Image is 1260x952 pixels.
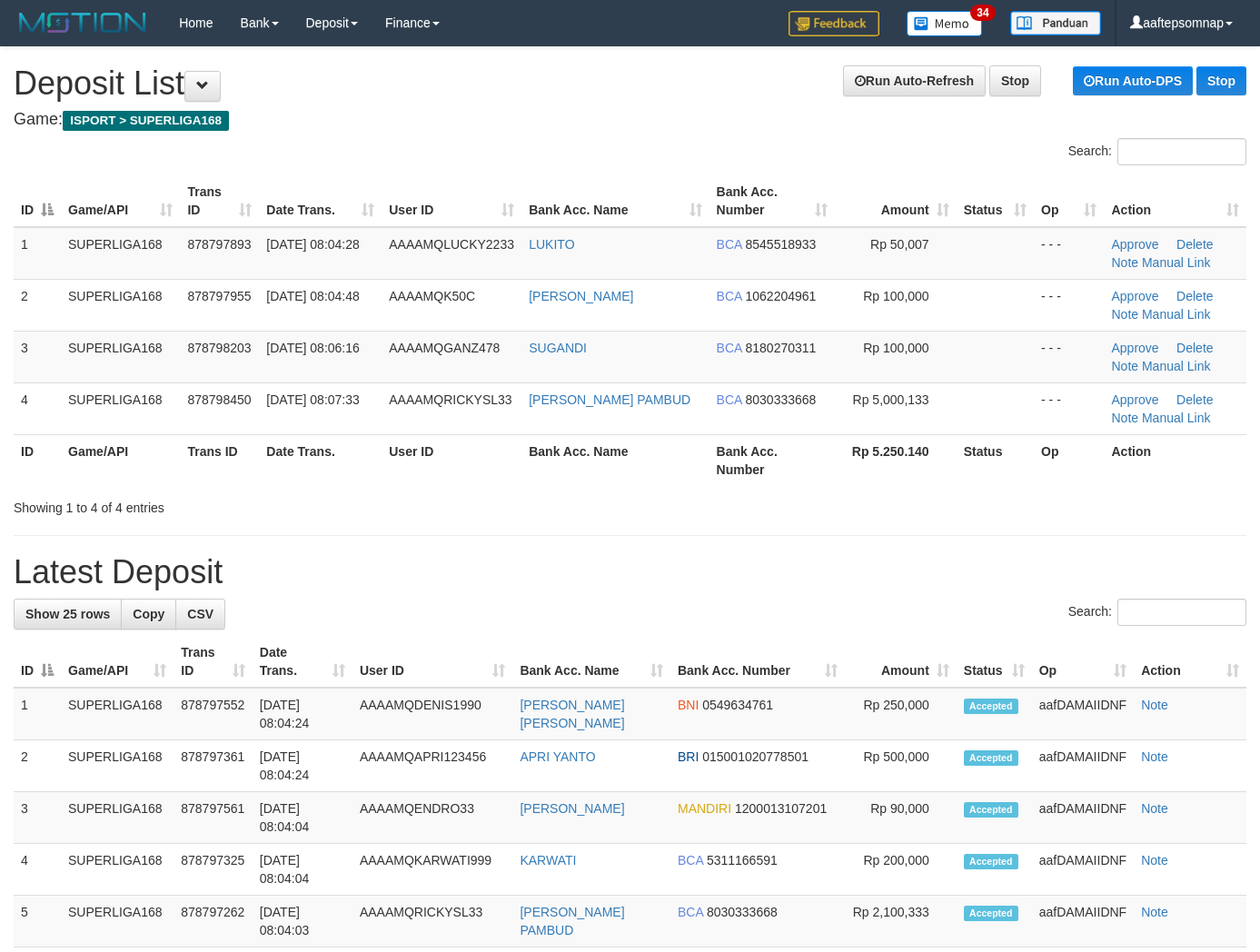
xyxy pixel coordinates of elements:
[61,279,180,331] td: SUPERLIGA168
[14,331,61,382] td: 3
[678,749,699,764] span: BRI
[964,699,1018,714] span: Accepted
[1141,905,1168,919] a: Note
[845,688,957,740] td: Rp 250,000
[678,801,731,816] span: MANDIRI
[352,740,513,792] td: AAAAMQAPRI123456
[520,905,624,937] a: [PERSON_NAME] PAMBUD
[61,740,174,792] td: SUPERLIGA168
[1111,411,1138,425] a: Note
[717,289,742,303] span: BCA
[670,636,845,688] th: Bank Acc. Number: activate to sort column ascending
[174,896,253,947] td: 878797262
[845,636,957,688] th: Amount: activate to sort column ascending
[957,175,1034,227] th: Status: activate to sort column ascending
[1034,434,1104,486] th: Op
[14,636,61,688] th: ID: activate to sort column descending
[14,599,122,630] a: Show 25 rows
[1117,599,1246,626] input: Search:
[389,237,514,252] span: AAAAMQLUCKY2233
[1034,279,1104,331] td: - - -
[1111,289,1158,303] a: Approve
[61,844,174,896] td: SUPERLIGA168
[964,802,1018,818] span: Accepted
[863,289,928,303] span: Rp 100,000
[1196,66,1246,95] a: Stop
[187,289,251,303] span: 878797955
[1034,227,1104,280] td: - - -
[520,698,624,730] a: [PERSON_NAME] [PERSON_NAME]
[707,853,778,868] span: Copy 5311166591 to clipboard
[746,392,817,407] span: Copy 8030333668 to clipboard
[352,636,513,688] th: User ID: activate to sort column ascending
[1032,688,1134,740] td: aafDAMAIIDNF
[1104,434,1246,486] th: Action
[259,175,382,227] th: Date Trans.: activate to sort column ascending
[1141,749,1168,764] a: Note
[521,434,709,486] th: Bank Acc. Name
[964,854,1018,869] span: Accepted
[389,392,511,407] span: AAAAMQRICKYSL33
[512,636,670,688] th: Bank Acc. Name: activate to sort column ascending
[14,65,1246,102] h1: Deposit List
[520,749,595,764] a: APRI YANTO
[174,844,253,896] td: 878797325
[1176,289,1213,303] a: Delete
[187,341,251,355] span: 878798203
[1034,175,1104,227] th: Op: activate to sort column ascending
[709,175,835,227] th: Bank Acc. Number: activate to sort column ascending
[259,434,382,486] th: Date Trans.
[1142,255,1211,270] a: Manual Link
[61,175,180,227] th: Game/API: activate to sort column ascending
[14,688,61,740] td: 1
[702,698,773,712] span: Copy 0549634761 to clipboard
[61,227,180,280] td: SUPERLIGA168
[266,289,359,303] span: [DATE] 08:04:48
[1176,392,1213,407] a: Delete
[14,844,61,896] td: 4
[25,607,110,621] span: Show 25 rows
[957,434,1034,486] th: Status
[1142,307,1211,322] a: Manual Link
[253,844,352,896] td: [DATE] 08:04:04
[1111,307,1138,322] a: Note
[61,434,180,486] th: Game/API
[717,392,742,407] span: BCA
[907,11,983,36] img: Button%20Memo.svg
[14,491,511,517] div: Showing 1 to 4 of 4 entries
[1032,844,1134,896] td: aafDAMAIIDNF
[14,175,61,227] th: ID: activate to sort column descending
[520,801,624,816] a: [PERSON_NAME]
[174,688,253,740] td: 878797552
[174,740,253,792] td: 878797361
[14,740,61,792] td: 2
[121,599,176,630] a: Copy
[529,237,574,252] a: LUKITO
[1034,331,1104,382] td: - - -
[187,392,251,407] span: 878798450
[253,896,352,947] td: [DATE] 08:04:03
[717,237,742,252] span: BCA
[1141,853,1168,868] a: Note
[133,607,164,621] span: Copy
[989,65,1041,96] a: Stop
[964,906,1018,921] span: Accepted
[1176,237,1213,252] a: Delete
[266,341,359,355] span: [DATE] 08:06:16
[14,382,61,434] td: 4
[1068,599,1246,626] label: Search:
[1111,341,1158,355] a: Approve
[61,896,174,947] td: SUPERLIGA168
[678,853,703,868] span: BCA
[14,227,61,280] td: 1
[835,434,957,486] th: Rp 5.250.140
[529,341,587,355] a: SUGANDI
[845,896,957,947] td: Rp 2,100,333
[63,111,229,131] span: ISPORT > SUPERLIGA168
[253,688,352,740] td: [DATE] 08:04:24
[835,175,957,227] th: Amount: activate to sort column ascending
[14,279,61,331] td: 2
[253,636,352,688] th: Date Trans.: activate to sort column ascending
[520,853,576,868] a: KARWATI
[843,65,986,96] a: Run Auto-Refresh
